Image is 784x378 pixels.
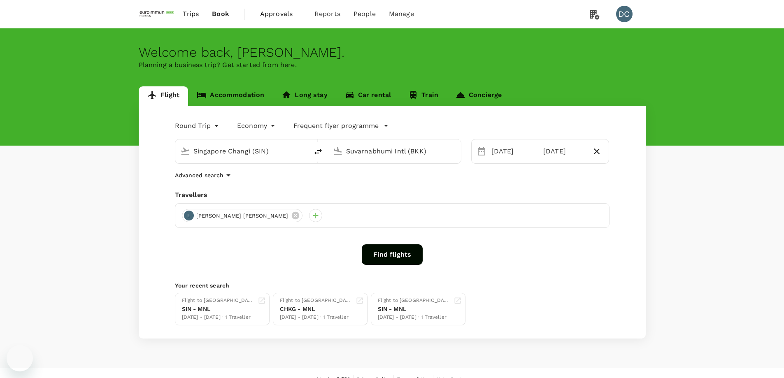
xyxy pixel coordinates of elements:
input: Going to [346,145,444,158]
div: Travellers [175,190,610,200]
button: Frequent flyer programme [293,121,389,131]
a: Concierge [447,86,510,106]
span: Manage [389,9,414,19]
span: Reports [314,9,340,19]
div: [DATE] - [DATE] · 1 Traveller [378,313,450,322]
button: Open [302,150,304,152]
input: Depart from [193,145,291,158]
p: Frequent flyer programme [293,121,379,131]
div: Round Trip [175,119,221,132]
iframe: Button to launch messaging window [7,345,33,371]
div: [DATE] - [DATE] · 1 Traveller [182,313,254,322]
div: L[PERSON_NAME] [PERSON_NAME] [182,209,302,222]
div: Flight to [GEOGRAPHIC_DATA] [182,297,254,305]
div: Flight to [GEOGRAPHIC_DATA] [378,297,450,305]
a: Accommodation [188,86,273,106]
div: L [184,211,194,220]
div: [DATE] - [DATE] · 1 Traveller [280,313,352,322]
div: Welcome back , [PERSON_NAME] . [139,45,646,60]
a: Flight [139,86,188,106]
p: Your recent search [175,281,610,290]
button: Open [455,150,457,152]
div: SIN - MNL [378,305,450,313]
div: [DATE] [488,143,536,160]
div: SIN - MNL [182,305,254,313]
img: EUROIMMUN (South East Asia) Pte. Ltd. [139,5,177,23]
button: Advanced search [175,170,233,180]
span: People [354,9,376,19]
span: Trips [183,9,199,19]
span: Book [212,9,229,19]
div: Flight to [GEOGRAPHIC_DATA] [280,297,352,305]
button: Find flights [362,244,423,265]
div: CHKG - MNL [280,305,352,313]
div: [DATE] [540,143,588,160]
div: Economy [237,119,277,132]
a: Car rental [336,86,400,106]
a: Long stay [273,86,336,106]
a: Train [400,86,447,106]
div: DC [616,6,633,22]
span: [PERSON_NAME] [PERSON_NAME] [191,212,293,220]
p: Advanced search [175,171,223,179]
button: delete [308,142,328,162]
span: Approvals [260,9,301,19]
p: Planning a business trip? Get started from here. [139,60,646,70]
